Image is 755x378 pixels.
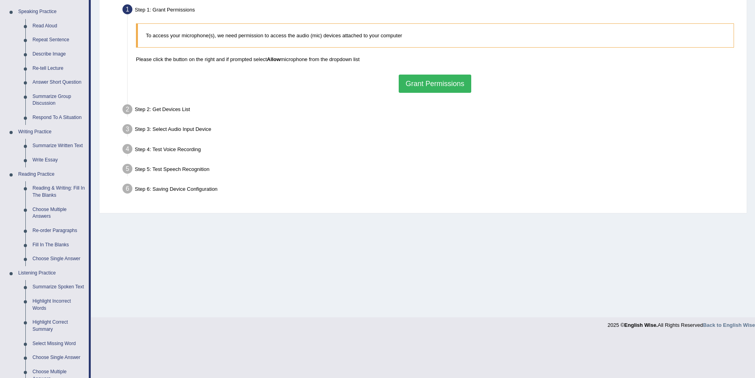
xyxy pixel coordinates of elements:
[29,19,89,33] a: Read Aloud
[399,75,471,93] button: Grant Permissions
[29,139,89,153] a: Summarize Written Text
[29,111,89,125] a: Respond To A Situation
[119,2,743,19] div: Step 1: Grant Permissions
[15,167,89,182] a: Reading Practice
[119,161,743,179] div: Step 5: Test Speech Recognition
[29,238,89,252] a: Fill In The Blanks
[29,47,89,61] a: Describe Image
[119,102,743,119] div: Step 2: Get Devices List
[15,125,89,139] a: Writing Practice
[29,203,89,224] a: Choose Multiple Answers
[15,266,89,280] a: Listening Practice
[29,181,89,202] a: Reading & Writing: Fill In The Blanks
[119,181,743,199] div: Step 6: Saving Device Configuration
[29,90,89,111] a: Summarize Group Discussion
[29,294,89,315] a: Highlight Incorrect Words
[29,224,89,238] a: Re-order Paragraphs
[15,5,89,19] a: Speaking Practice
[29,33,89,47] a: Repeat Sentence
[29,315,89,336] a: Highlight Correct Summary
[29,252,89,266] a: Choose Single Answer
[29,75,89,90] a: Answer Short Question
[29,337,89,351] a: Select Missing Word
[136,56,734,63] p: Please click the button on the right and if prompted select microphone from the dropdown list
[146,32,726,39] p: To access your microphone(s), we need permission to access the audio (mic) devices attached to yo...
[119,122,743,139] div: Step 3: Select Audio Input Device
[29,61,89,76] a: Re-tell Lecture
[119,142,743,159] div: Step 4: Test Voice Recording
[624,322,658,328] strong: English Wise.
[29,153,89,167] a: Write Essay
[267,56,281,62] b: Allow
[608,317,755,329] div: 2025 © All Rights Reserved
[29,351,89,365] a: Choose Single Answer
[703,322,755,328] a: Back to English Wise
[29,280,89,294] a: Summarize Spoken Text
